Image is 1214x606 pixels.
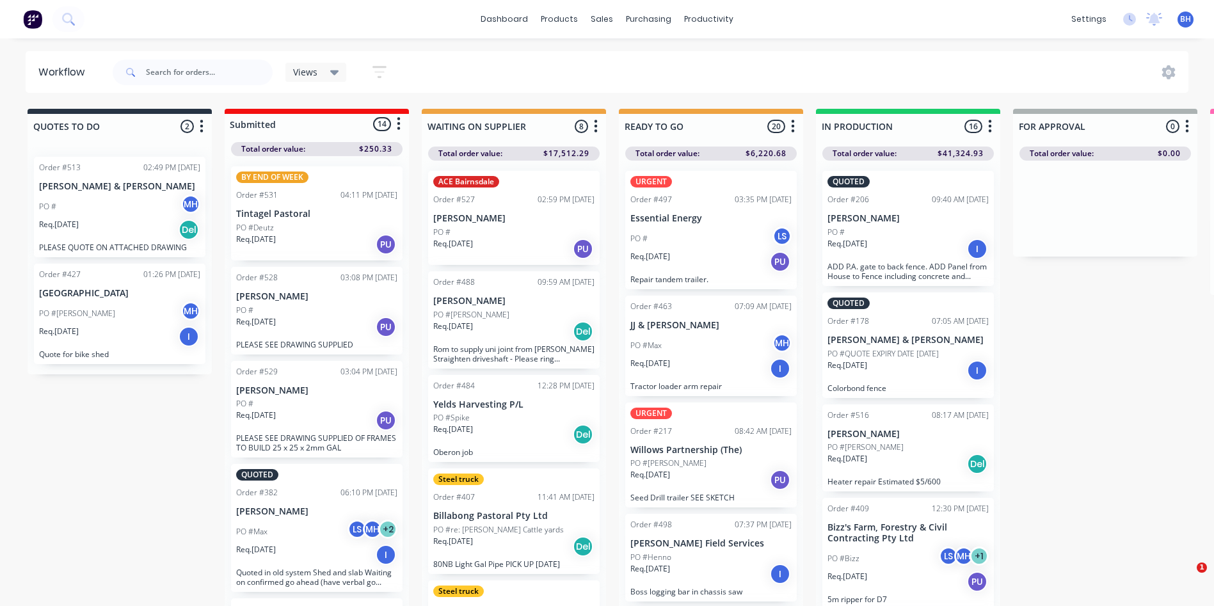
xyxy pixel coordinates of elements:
p: [PERSON_NAME] & [PERSON_NAME] [827,335,989,346]
p: PO #Henno [630,552,671,563]
p: PO #[PERSON_NAME] [827,442,904,453]
p: Quoted in old system Shed and slab Waiting on confirmed go ahead (have verbal go ahead from [PERS... [236,568,397,587]
p: [PERSON_NAME] [433,213,595,224]
p: Req. [DATE] [630,358,670,369]
div: 12:30 PM [DATE] [932,503,989,514]
div: PU [376,317,396,337]
div: URGENTOrder #49703:35 PM [DATE]Essential EnergyPO #LSReq.[DATE]PURepair tandem trailer. [625,171,797,289]
div: QUOTEDOrder #38206:10 PM [DATE][PERSON_NAME]PO #MaxLSMH+2Req.[DATE]IQuoted in old system Shed and... [231,464,403,592]
span: $250.33 [359,143,392,155]
div: sales [584,10,619,29]
div: MH [363,520,382,539]
p: PO #Deutz [236,222,274,234]
div: Order #42701:26 PM [DATE][GEOGRAPHIC_DATA]PO #[PERSON_NAME]MHReq.[DATE]IQuote for bike shed [34,264,205,364]
p: [PERSON_NAME] Field Services [630,538,792,549]
div: PU [967,571,987,592]
div: 11:41 AM [DATE] [538,491,595,503]
p: Tractor loader arm repair [630,381,792,391]
div: Order #46307:09 AM [DATE]JJ & [PERSON_NAME]PO #MaxMHReq.[DATE]ITractor loader arm repair [625,296,797,396]
p: PO #[PERSON_NAME] [39,308,115,319]
p: Req. [DATE] [39,326,79,337]
p: [GEOGRAPHIC_DATA] [39,288,200,299]
div: Order #498 [630,519,672,530]
div: Steel truckOrder #40711:41 AM [DATE]Billabong Pastoral Pty LtdPO #re: [PERSON_NAME] Cattle yardsR... [428,468,600,574]
p: Repair tandem trailer. [630,275,792,284]
div: ACE BairnsdaleOrder #52702:59 PM [DATE][PERSON_NAME]PO #Req.[DATE]PU [428,171,600,265]
span: Total order value: [1030,148,1094,159]
p: PO # [39,201,56,212]
p: Req. [DATE] [433,238,473,250]
div: Order #427 [39,269,81,280]
div: Del [179,219,199,240]
div: I [179,326,199,347]
div: Order #409 [827,503,869,514]
input: Search for orders... [146,60,273,85]
div: PU [770,470,790,490]
div: PU [770,251,790,272]
div: Order #529 [236,366,278,378]
p: 5m ripper for D7 [827,594,989,604]
div: Workflow [38,65,91,80]
p: Req. [DATE] [630,563,670,575]
div: Order #513 [39,162,81,173]
p: Billabong Pastoral Pty Ltd [433,511,595,522]
p: Rom to supply uni joint from [PERSON_NAME] Straighten driveshaft - Please ring [PERSON_NAME] when... [433,344,595,363]
div: Order #178 [827,315,869,327]
div: LS [347,520,367,539]
div: Order #51608:17 AM [DATE][PERSON_NAME]PO #[PERSON_NAME]Req.[DATE]DelHeater repair Estimated $5/600 [822,404,994,492]
p: Seed Drill trailer SEE SKETCH [630,493,792,502]
div: Order #527 [433,194,475,205]
div: 08:17 AM [DATE] [932,410,989,421]
div: URGENT [630,176,672,187]
div: QUOTED [236,469,278,481]
p: PO # [236,398,253,410]
div: Order #206 [827,194,869,205]
span: Total order value: [833,148,897,159]
p: Colorbond fence [827,383,989,393]
div: I [376,545,396,565]
div: PU [573,239,593,259]
div: Order #382 [236,487,278,498]
p: Req. [DATE] [236,234,276,245]
div: PU [376,410,396,431]
a: dashboard [474,10,534,29]
p: Req. [DATE] [827,571,867,582]
p: PO # [630,233,648,244]
div: 03:35 PM [DATE] [735,194,792,205]
p: PO # [433,227,451,238]
span: $41,324.93 [938,148,984,159]
div: QUOTEDOrder #17807:05 AM [DATE][PERSON_NAME] & [PERSON_NAME]PO #QUOTE EXPIRY DATE [DATE]Req.[DATE... [822,292,994,398]
span: Views [293,65,317,79]
div: 03:04 PM [DATE] [340,366,397,378]
p: PO #Max [236,526,268,538]
div: Order #48412:28 PM [DATE]Yelds Harvesting P/LPO #SpikeReq.[DATE]DelOberon job [428,375,600,463]
div: QUOTED [827,176,870,187]
div: LS [939,546,958,566]
p: PO #re: [PERSON_NAME] Cattle yards [433,524,564,536]
span: Total order value: [241,143,305,155]
p: Essential Energy [630,213,792,224]
p: PLEASE QUOTE ON ATTACHED DRAWING [39,243,200,252]
div: 02:49 PM [DATE] [143,162,200,173]
span: BH [1180,13,1191,25]
div: MH [181,195,200,214]
div: BY END OF WEEK [236,171,308,183]
p: Req. [DATE] [39,219,79,230]
div: 06:10 PM [DATE] [340,487,397,498]
div: MH [181,301,200,321]
p: Req. [DATE] [827,453,867,465]
p: Req. [DATE] [827,360,867,371]
div: ACE Bairnsdale [433,176,499,187]
div: 01:26 PM [DATE] [143,269,200,280]
div: URGENTOrder #21708:42 AM [DATE]Willows Partnership (The)PO #[PERSON_NAME]Req.[DATE]PUSeed Drill t... [625,403,797,508]
div: Order #52803:08 PM [DATE][PERSON_NAME]PO #Req.[DATE]PUPLEASE SEE DRAWING SUPPLIED [231,267,403,355]
div: Order #463 [630,301,672,312]
img: Factory [23,10,42,29]
div: Order #217 [630,426,672,437]
p: Req. [DATE] [630,251,670,262]
p: PO # [827,227,845,238]
p: [PERSON_NAME] [827,429,989,440]
p: Req. [DATE] [433,536,473,547]
div: 04:11 PM [DATE] [340,189,397,201]
div: 12:28 PM [DATE] [538,380,595,392]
